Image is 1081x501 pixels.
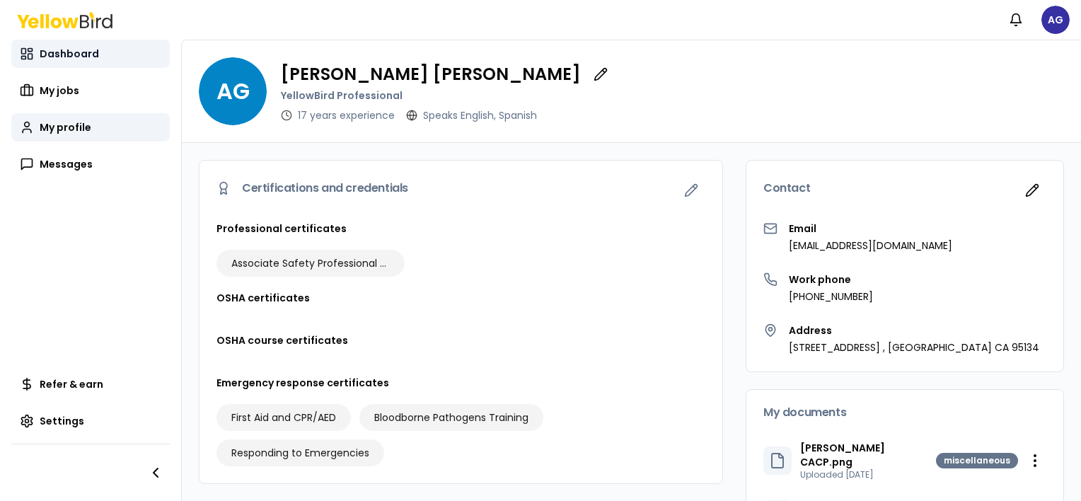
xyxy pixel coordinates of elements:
[40,157,93,171] span: Messages
[40,120,91,134] span: My profile
[11,113,170,142] a: My profile
[216,221,705,236] h3: Professional certificates
[374,410,528,425] span: Bloodborne Pathogens Training
[40,377,103,391] span: Refer & earn
[216,404,351,431] div: First Aid and CPR/AED
[231,256,390,270] span: Associate Safety Professional (ASP)
[789,272,873,287] h3: Work phone
[231,446,369,460] span: Responding to Emergencies
[199,57,267,125] span: AG
[789,238,952,253] p: [EMAIL_ADDRESS][DOMAIN_NAME]
[281,66,581,83] p: [PERSON_NAME] [PERSON_NAME]
[1041,6,1070,34] span: AG
[281,88,615,103] p: YellowBird Professional
[936,453,1018,468] div: miscellaneous
[789,221,952,236] h3: Email
[40,47,99,61] span: Dashboard
[789,289,873,304] p: [PHONE_NUMBER]
[359,404,543,431] div: Bloodborne Pathogens Training
[800,441,936,469] p: [PERSON_NAME] CACP.png
[11,370,170,398] a: Refer & earn
[216,250,405,277] div: Associate Safety Professional (ASP)
[231,410,336,425] span: First Aid and CPR/AED
[40,83,79,98] span: My jobs
[11,76,170,105] a: My jobs
[763,183,810,194] span: Contact
[242,183,408,194] span: Certifications and credentials
[789,340,1039,355] p: [STREET_ADDRESS] , [GEOGRAPHIC_DATA] CA 95134
[423,108,537,122] p: Speaks English , Spanish
[216,333,705,347] h3: OSHA course certificates
[298,108,395,122] p: 17 years experience
[216,376,705,390] h3: Emergency response certificates
[800,469,936,480] p: Uploaded [DATE]
[40,414,84,428] span: Settings
[216,439,384,466] div: Responding to Emergencies
[763,407,846,418] span: My documents
[11,150,170,178] a: Messages
[11,407,170,435] a: Settings
[216,291,705,305] h3: OSHA certificates
[11,40,170,68] a: Dashboard
[789,323,1039,338] h3: Address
